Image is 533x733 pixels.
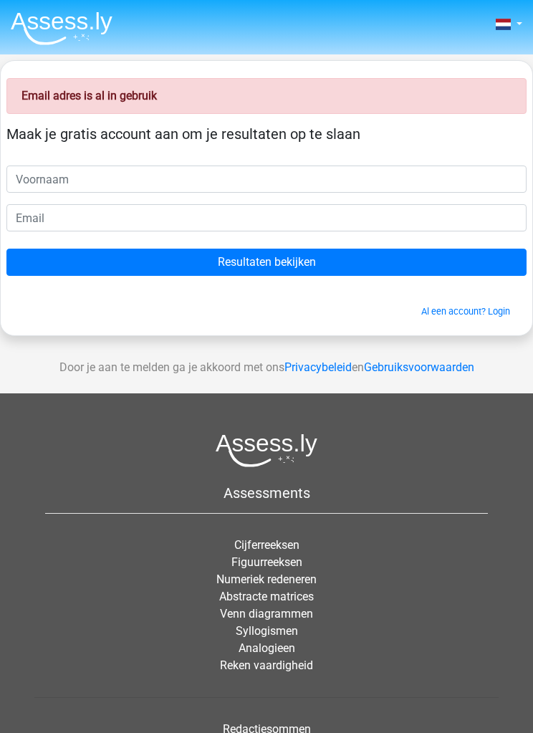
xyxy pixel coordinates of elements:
[234,538,299,552] a: Cijferreeksen
[11,11,112,45] img: Assessly
[236,624,298,638] a: Syllogismen
[220,658,313,672] a: Reken vaardigheid
[6,125,527,143] h5: Maak je gratis account aan om je resultaten op te slaan
[6,249,527,276] input: Resultaten bekijken
[284,360,352,374] a: Privacybeleid
[364,360,474,374] a: Gebruiksvoorwaarden
[231,555,302,569] a: Figuurreeksen
[216,433,317,467] img: Assessly logo
[219,590,314,603] a: Abstracte matrices
[216,572,317,586] a: Numeriek redeneren
[6,166,527,193] input: Voornaam
[6,204,527,231] input: Email
[45,484,488,502] h5: Assessments
[220,607,313,621] a: Venn diagrammen
[21,89,157,102] strong: Email adres is al in gebruik
[421,306,510,317] a: Al een account? Login
[239,641,295,655] a: Analogieen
